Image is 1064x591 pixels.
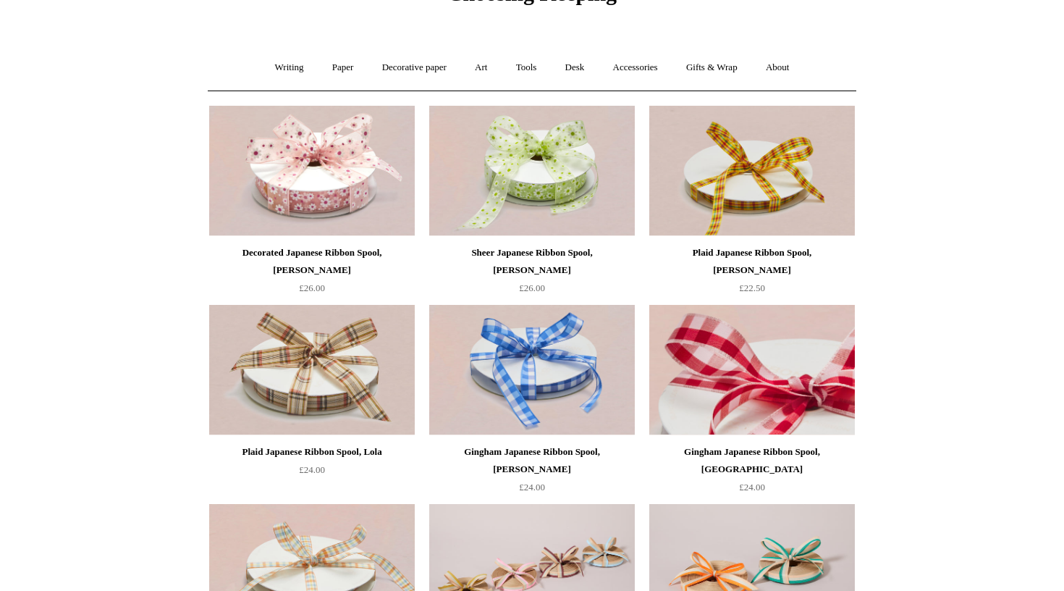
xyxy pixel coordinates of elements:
[429,305,635,435] a: Gingham Japanese Ribbon Spool, Wendy Gingham Japanese Ribbon Spool, Wendy
[429,106,635,236] img: Sheer Japanese Ribbon Spool, Sally
[299,282,325,293] span: £26.00
[429,244,635,303] a: Sheer Japanese Ribbon Spool, [PERSON_NAME] £26.00
[739,482,765,492] span: £24.00
[649,305,855,435] img: Gingham Japanese Ribbon Spool, Nancy
[503,49,550,87] a: Tools
[369,49,460,87] a: Decorative paper
[649,443,855,503] a: Gingham Japanese Ribbon Spool, [GEOGRAPHIC_DATA] £24.00
[299,464,325,475] span: £24.00
[739,282,765,293] span: £22.50
[653,244,851,279] div: Plaid Japanese Ribbon Spool, [PERSON_NAME]
[519,282,545,293] span: £26.00
[209,106,415,236] img: Decorated Japanese Ribbon Spool, Isabelle
[649,305,855,435] a: Gingham Japanese Ribbon Spool, Nancy Gingham Japanese Ribbon Spool, Nancy
[433,443,631,478] div: Gingham Japanese Ribbon Spool, [PERSON_NAME]
[433,244,631,279] div: Sheer Japanese Ribbon Spool, [PERSON_NAME]
[209,244,415,303] a: Decorated Japanese Ribbon Spool, [PERSON_NAME] £26.00
[209,305,415,435] a: Plaid Japanese Ribbon Spool, Lola Plaid Japanese Ribbon Spool, Lola
[209,305,415,435] img: Plaid Japanese Ribbon Spool, Lola
[319,49,367,87] a: Paper
[519,482,545,492] span: £24.00
[429,106,635,236] a: Sheer Japanese Ribbon Spool, Sally Sheer Japanese Ribbon Spool, Sally
[429,443,635,503] a: Gingham Japanese Ribbon Spool, [PERSON_NAME] £24.00
[653,443,851,478] div: Gingham Japanese Ribbon Spool, [GEOGRAPHIC_DATA]
[213,443,411,461] div: Plaid Japanese Ribbon Spool, Lola
[649,106,855,236] a: Plaid Japanese Ribbon Spool, Jean Plaid Japanese Ribbon Spool, Jean
[209,106,415,236] a: Decorated Japanese Ribbon Spool, Isabelle Decorated Japanese Ribbon Spool, Isabelle
[262,49,317,87] a: Writing
[209,443,415,503] a: Plaid Japanese Ribbon Spool, Lola £24.00
[462,49,500,87] a: Art
[753,49,803,87] a: About
[552,49,598,87] a: Desk
[649,106,855,236] img: Plaid Japanese Ribbon Spool, Jean
[429,305,635,435] img: Gingham Japanese Ribbon Spool, Wendy
[673,49,751,87] a: Gifts & Wrap
[600,49,671,87] a: Accessories
[213,244,411,279] div: Decorated Japanese Ribbon Spool, [PERSON_NAME]
[649,244,855,303] a: Plaid Japanese Ribbon Spool, [PERSON_NAME] £22.50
